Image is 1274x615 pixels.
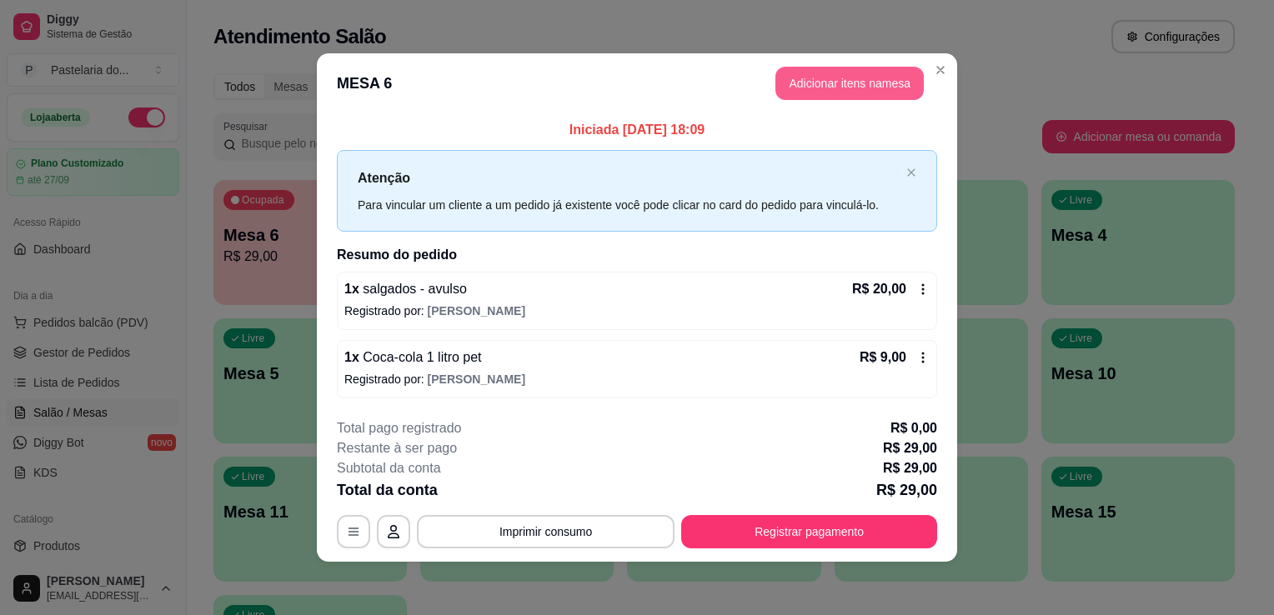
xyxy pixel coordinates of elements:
[359,350,482,364] span: Coca-cola 1 litro pet
[337,458,441,478] p: Subtotal da conta
[317,53,957,113] header: MESA 6
[883,438,937,458] p: R$ 29,00
[337,120,937,140] p: Iniciada [DATE] 18:09
[337,478,438,502] p: Total da conta
[359,282,467,296] span: salgados - avulso
[337,438,457,458] p: Restante à ser pago
[358,167,900,188] p: Atenção
[775,67,924,100] button: Adicionar itens namesa
[883,458,937,478] p: R$ 29,00
[681,515,937,548] button: Registrar pagamento
[337,418,461,438] p: Total pago registrado
[344,279,467,299] p: 1 x
[344,302,930,319] p: Registrado por:
[860,347,906,367] p: R$ 9,00
[337,245,937,265] h2: Resumo do pedido
[344,371,930,387] p: Registrado por:
[906,167,916,178] button: close
[852,279,906,299] p: R$ 20,00
[428,372,525,386] span: [PERSON_NAME]
[927,57,954,83] button: Close
[428,304,525,317] span: [PERSON_NAME]
[890,418,937,438] p: R$ 0,00
[344,347,482,367] p: 1 x
[417,515,675,548] button: Imprimir consumo
[358,196,900,214] div: Para vincular um cliente a um pedido já existente você pode clicar no card do pedido para vinculá...
[876,478,937,502] p: R$ 29,00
